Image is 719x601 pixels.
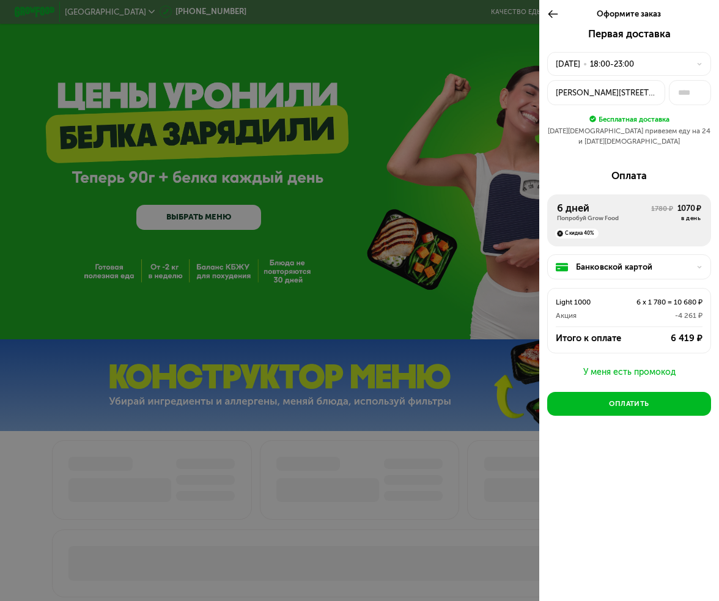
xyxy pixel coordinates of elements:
[547,392,711,416] button: Оплатить
[651,204,673,223] div: 1780 ₽
[547,80,665,105] button: [PERSON_NAME][STREET_ADDRESS]
[609,399,649,408] div: Оплатить
[547,365,711,380] button: У меня есть промокод
[583,58,587,70] div: •
[636,333,702,345] div: 6 419 ₽
[677,215,701,223] div: в день
[557,202,651,215] div: 6 дней
[599,113,669,124] div: Бесплатная доставка
[555,229,599,238] div: Скидка 40%
[556,58,580,70] div: [DATE]
[677,202,701,215] div: 1070 ₽
[547,126,711,146] div: [DATE][DEMOGRAPHIC_DATA] привезем еду на 24 и [DATE][DEMOGRAPHIC_DATA]
[547,28,711,40] div: Первая доставка
[614,310,702,322] div: -4 261 ₽
[556,297,614,309] div: Light 1000
[590,58,634,70] div: 18:00-23:00
[614,297,702,309] div: 6 x 1 780 = 10 680 ₽
[547,170,711,182] div: Оплата
[597,9,661,18] span: Оформите заказ
[556,87,657,99] div: [PERSON_NAME][STREET_ADDRESS]
[576,261,690,273] div: Банковской картой
[557,215,651,223] div: Попробуй Grow Food
[556,310,614,322] div: Акция
[556,333,636,345] div: Итого к оплате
